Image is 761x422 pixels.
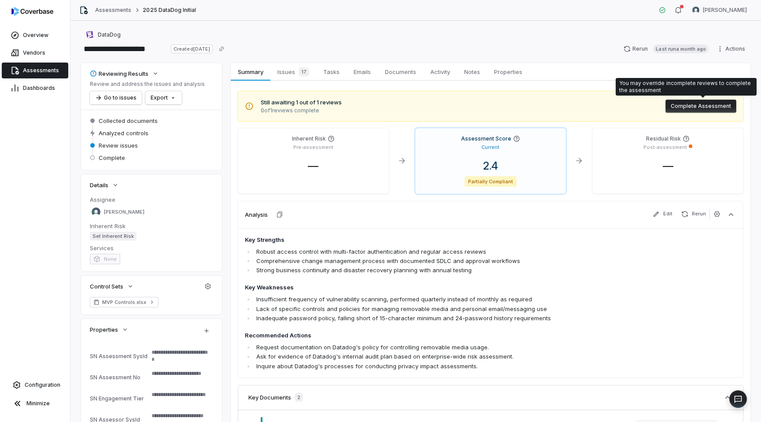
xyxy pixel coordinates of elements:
img: logo-D7KZi-bG.svg [11,7,53,16]
span: 2.4 [476,159,505,172]
span: Set Inherent Risk [90,232,137,241]
button: Rerun [678,209,709,219]
h3: Analysis [245,211,268,218]
div: Reviewing Results [90,70,148,78]
span: Overview [23,32,48,39]
span: Activity [427,66,454,78]
span: Assessments [23,67,59,74]
span: Still awaiting 1 out of 1 reviews [261,98,342,107]
h3: Key Documents [248,393,291,401]
span: Properties [90,326,118,333]
div: SN Assessment No [90,374,148,381]
span: Summary [234,66,266,78]
span: DataDog [98,31,121,38]
button: Reviewing Results [87,66,162,81]
div: You may override incomplete reviews to complete the assessment [619,80,753,94]
a: MVP Controls.xlsx [90,297,159,307]
span: Analyzed controls [99,129,148,137]
li: Inadequate password policy, falling short of 15-character minimum and 24-password history require... [254,314,638,323]
a: Overview [2,27,68,43]
span: Minimize [26,400,50,407]
img: Sayantan Bhattacherjee avatar [92,207,100,216]
button: Sayantan Bhattacherjee avatar[PERSON_NAME] [687,4,752,17]
span: [PERSON_NAME] [703,7,747,14]
h4: Inherent Risk [292,135,326,142]
dt: Assignee [90,196,213,204]
p: Post-assessment [643,144,687,151]
button: Minimize [4,395,66,412]
button: Edit [649,209,676,219]
span: 17 [299,67,309,76]
a: Configuration [4,377,66,393]
button: Details [87,177,122,193]
dt: Inherent Risk [90,222,213,230]
p: Pre-assessment [293,144,333,151]
div: SN Assessment SysId [90,353,148,359]
a: Vendors [2,45,68,61]
span: 2 [295,393,303,402]
span: Details [90,181,108,189]
span: [PERSON_NAME] [104,209,144,215]
span: 0 of 1 reviews complete [261,107,342,114]
button: Control Sets [87,278,137,294]
h4: Assessment Score [461,135,511,142]
span: — [301,159,325,172]
p: Current [481,144,499,151]
span: Review issues [99,141,138,149]
span: Control Sets [90,282,123,290]
span: Documents [381,66,420,78]
li: Lack of specific controls and policies for managing removable media and personal email/messaging use [254,304,638,314]
li: Inquire about Datadog's processes for conducting privacy impact assessments. [254,362,638,371]
li: Request documentation on Datadog's policy for controlling removable media usage. [254,343,638,352]
button: Go to issues [90,91,142,104]
span: Properties [491,66,526,78]
li: Ask for evidence of Datadog's internal audit plan based on enterprise-wide risk assessment. [254,352,638,361]
span: Notes [461,66,484,78]
span: Dashboards [23,85,55,92]
dt: Services [90,244,213,252]
span: Created [DATE] [171,44,212,53]
h4: Key Weaknesses [245,283,638,292]
span: Emails [350,66,374,78]
button: RerunLast runa month ago [618,42,714,56]
span: Vendors [23,49,45,56]
span: Configuration [25,381,60,389]
a: Dashboards [2,80,68,96]
span: MVP Controls.xlsx [102,299,146,306]
li: Insufficient frequency of vulnerability scanning, performed quarterly instead of monthly as required [254,295,638,304]
span: Complete [99,154,125,162]
p: Review and address the issues and analysis [90,81,205,88]
span: Tasks [320,66,343,78]
button: Complete Assessment [665,100,736,113]
button: Export [145,91,182,104]
a: Assessments [95,7,131,14]
h4: Residual Risk [646,135,681,142]
img: Sayantan Bhattacherjee avatar [692,7,699,14]
span: — [656,159,680,172]
li: Strong business continuity and disaster recovery planning with annual testing [254,266,638,275]
a: Assessments [2,63,68,78]
h4: Key Strengths [245,236,638,244]
span: 2025 DataDog Initial [143,7,196,14]
h4: Recommended Actions [245,331,638,340]
li: Comprehensive change management process with documented SDLC and approval workflows [254,256,638,266]
span: Collected documents [99,117,158,125]
button: https://datadoghq.com/DataDog [83,27,123,43]
button: Properties [87,322,131,337]
button: Copy link [214,41,229,57]
li: Robust access control with multi-factor authentication and regular access reviews [254,247,638,256]
span: Last run a month ago [653,44,709,53]
div: SN Engagement Tier [90,395,148,402]
span: Partially Compliant [465,176,517,187]
button: Actions [714,42,750,56]
span: Issues [274,66,313,78]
